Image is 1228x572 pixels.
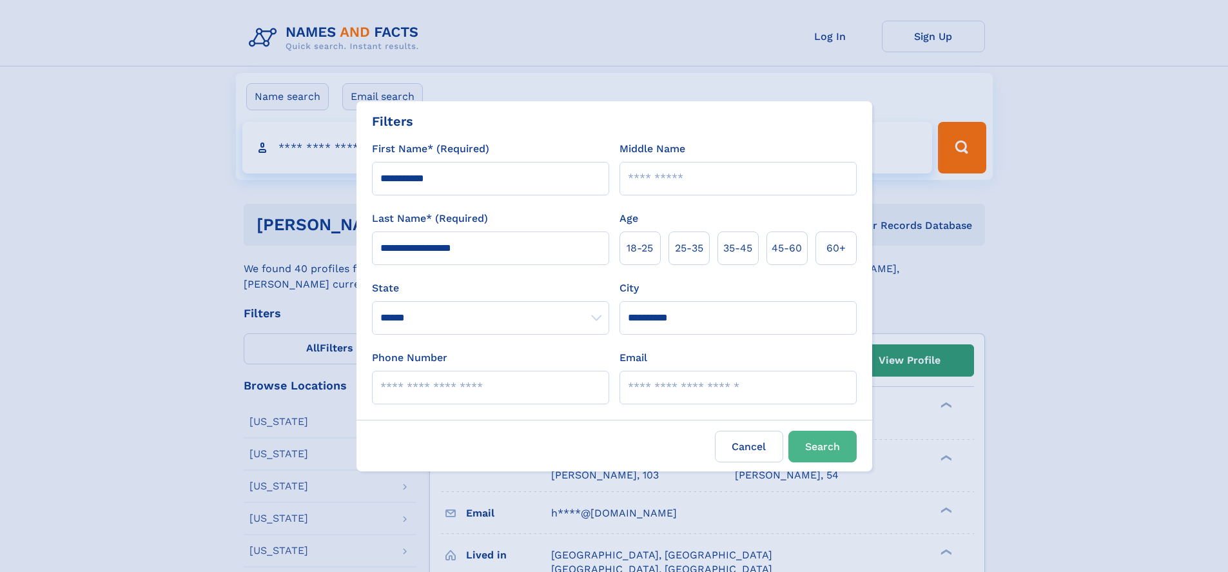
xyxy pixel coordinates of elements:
span: 35‑45 [723,241,752,256]
span: 25‑35 [675,241,703,256]
span: 45‑60 [772,241,802,256]
label: First Name* (Required) [372,141,489,157]
label: State [372,281,609,296]
label: Age [619,211,638,226]
label: Middle Name [619,141,685,157]
button: Search [788,431,857,462]
span: 60+ [826,241,846,256]
label: Phone Number [372,350,447,366]
label: Email [619,350,647,366]
span: 18‑25 [627,241,653,256]
label: Cancel [715,431,783,462]
div: Filters [372,112,413,131]
label: Last Name* (Required) [372,211,488,226]
label: City [619,281,639,296]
